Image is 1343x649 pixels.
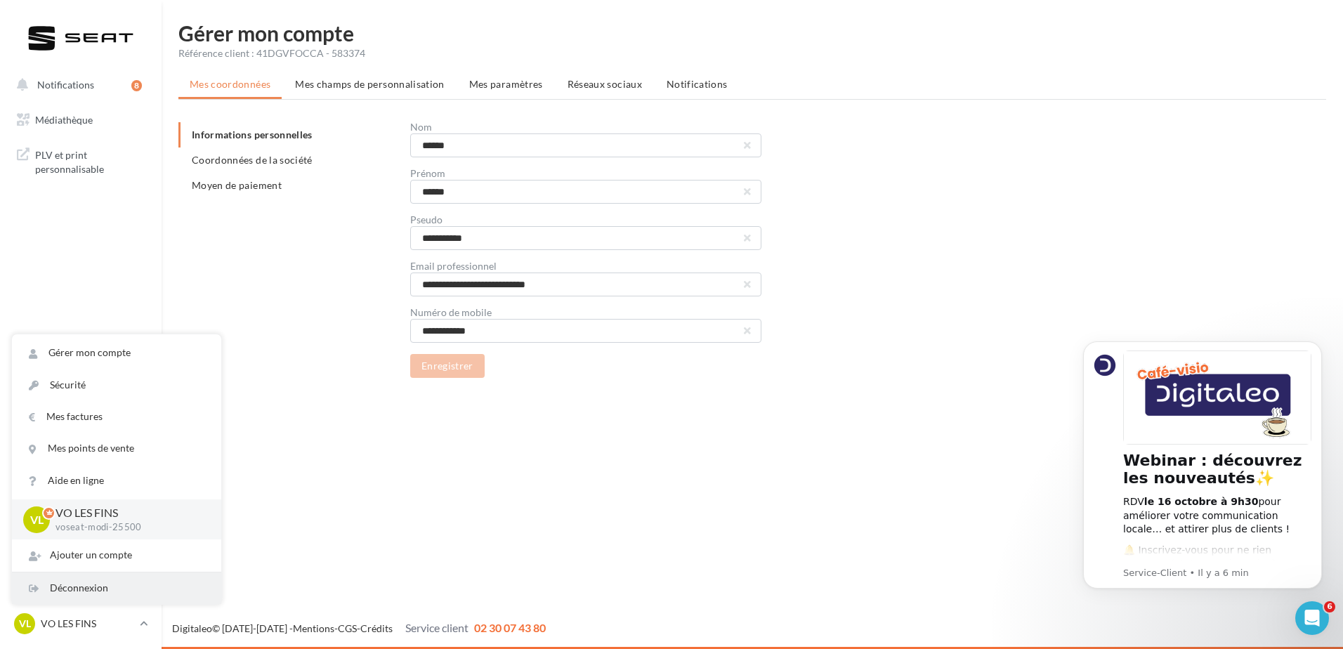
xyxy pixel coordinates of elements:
div: Pseudo [410,215,761,225]
div: Référence client : 41DGVFOCCA - 583374 [178,46,1326,60]
a: PLV et print personnalisable [8,140,153,181]
a: Médiathèque [8,105,153,135]
span: © [DATE]-[DATE] - - - [172,622,546,634]
span: Notifications [37,79,94,91]
p: VO LES FINS [55,505,199,521]
a: Mes points de vente [12,433,221,464]
span: 02 30 07 43 80 [474,621,546,634]
a: VL VO LES FINS [11,610,150,637]
a: Gérer mon compte [12,337,221,369]
a: Aide en ligne [12,465,221,497]
p: VO LES FINS [41,617,134,631]
a: Crédits [360,622,393,634]
iframe: Intercom live chat [1295,601,1329,635]
a: Mentions [293,622,334,634]
span: Coordonnées de la société [192,154,313,166]
span: Médiathèque [35,114,93,126]
iframe: Intercom notifications message [1062,324,1343,642]
span: PLV et print personnalisable [35,145,145,176]
span: Mes paramètres [469,78,543,90]
span: Réseaux sociaux [568,78,642,90]
div: Ajouter un compte [12,539,221,571]
span: Service client [405,621,469,634]
div: Déconnexion [12,572,221,604]
span: 6 [1324,601,1335,612]
span: Mes champs de personnalisation [295,78,445,90]
button: Notifications 8 [8,70,148,100]
span: Moyen de paiement [192,179,282,191]
button: Enregistrer [410,354,485,378]
a: Digitaleo [172,622,212,634]
div: Nom [410,122,761,132]
span: VL [19,617,31,631]
div: Email professionnel [410,261,761,271]
h1: Gérer mon compte [178,22,1326,44]
p: voseat-modi-25500 [55,521,199,534]
a: CGS [338,622,357,634]
div: Numéro de mobile [410,308,761,317]
span: Notifications [667,78,728,90]
a: Sécurité [12,369,221,401]
span: VL [30,511,44,527]
div: Prénom [410,169,761,178]
a: Mes factures [12,401,221,433]
div: 8 [131,80,142,91]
